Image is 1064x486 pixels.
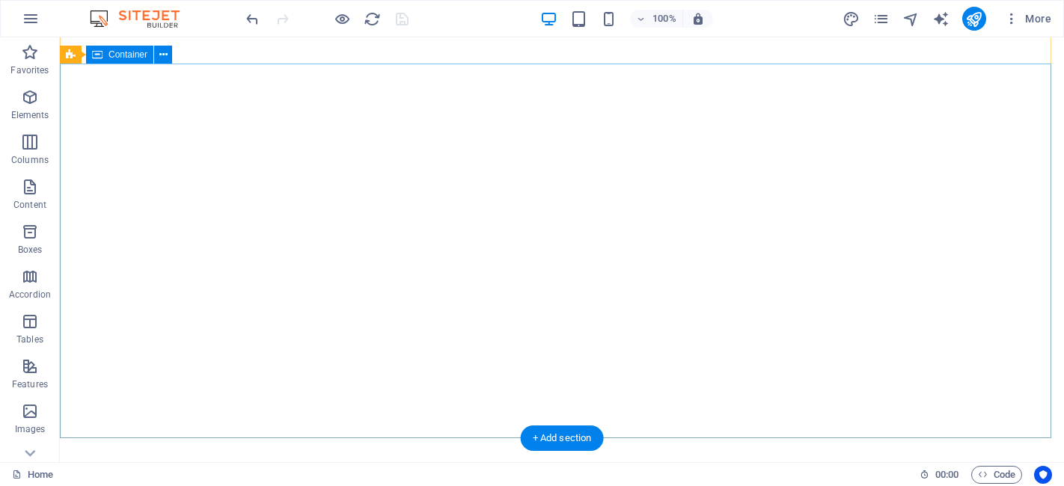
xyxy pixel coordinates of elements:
a: Click to cancel selection. Double-click to open Pages [12,466,53,484]
i: AI Writer [932,10,950,28]
p: Tables [16,333,43,345]
i: Undo: Change background (Ctrl+Z) [244,10,261,28]
span: 00 00 [935,466,958,484]
div: + Add section [521,425,604,451]
h6: Session time [920,466,959,484]
img: Editor Logo [86,10,198,28]
i: Publish [965,10,982,28]
p: Accordion [9,289,51,301]
i: Design (Ctrl+Alt+Y) [843,10,860,28]
span: More [1004,11,1051,26]
span: Code [978,466,1015,484]
p: Images [15,423,46,435]
button: publish [962,7,986,31]
button: More [998,7,1057,31]
button: Click here to leave preview mode and continue editing [333,10,351,28]
button: 100% [630,10,683,28]
h6: 100% [652,10,676,28]
span: : [946,469,948,480]
span: Container [108,50,147,59]
button: Code [971,466,1022,484]
p: Elements [11,109,49,121]
button: design [843,10,860,28]
p: Boxes [18,244,43,256]
i: Reload page [364,10,381,28]
button: undo [243,10,261,28]
button: navigator [902,10,920,28]
p: Favorites [10,64,49,76]
p: Content [13,199,46,211]
p: Features [12,378,48,390]
button: reload [363,10,381,28]
button: text_generator [932,10,950,28]
button: Usercentrics [1034,466,1052,484]
p: Columns [11,154,49,166]
button: pages [872,10,890,28]
i: Navigator [902,10,920,28]
i: Pages (Ctrl+Alt+S) [872,10,890,28]
i: On resize automatically adjust zoom level to fit chosen device. [691,12,705,25]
